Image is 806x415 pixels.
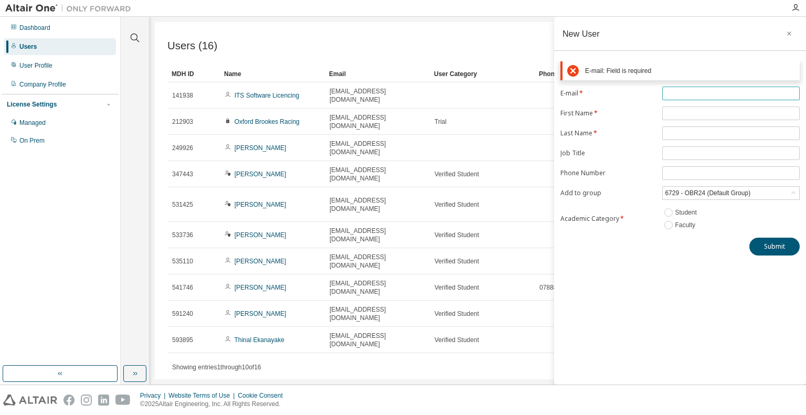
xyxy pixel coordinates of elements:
[434,336,479,344] span: Verified Student
[172,66,216,82] div: MDH ID
[330,113,425,130] span: [EMAIL_ADDRESS][DOMAIN_NAME]
[560,169,656,177] label: Phone Number
[167,40,217,52] span: Users (16)
[140,391,168,400] div: Privacy
[235,258,287,265] a: [PERSON_NAME]
[675,219,697,231] label: Faculty
[560,189,656,197] label: Add to group
[172,91,193,100] span: 141938
[434,283,479,292] span: Verified Student
[434,200,479,209] span: Verified Student
[168,391,238,400] div: Website Terms of Use
[560,89,656,98] label: E-mail
[172,257,193,265] span: 535110
[224,66,321,82] div: Name
[560,109,656,118] label: First Name
[539,283,580,292] span: 07888 374910
[234,336,284,344] a: Thinal Ekanayake
[172,231,193,239] span: 533736
[172,200,193,209] span: 531425
[434,118,447,126] span: Trial
[434,231,479,239] span: Verified Student
[172,364,261,371] span: Showing entries 1 through 10 of 16
[330,140,425,156] span: [EMAIL_ADDRESS][DOMAIN_NAME]
[749,238,800,256] button: Submit
[19,42,37,51] div: Users
[330,227,425,243] span: [EMAIL_ADDRESS][DOMAIN_NAME]
[172,283,193,292] span: 541746
[19,80,66,89] div: Company Profile
[434,170,479,178] span: Verified Student
[434,66,531,82] div: User Category
[330,279,425,296] span: [EMAIL_ADDRESS][DOMAIN_NAME]
[19,24,50,32] div: Dashboard
[330,166,425,183] span: [EMAIL_ADDRESS][DOMAIN_NAME]
[434,257,479,265] span: Verified Student
[563,29,600,38] div: New User
[81,395,92,406] img: instagram.svg
[539,66,620,82] div: Phone
[560,129,656,137] label: Last Name
[172,170,193,178] span: 347443
[98,395,109,406] img: linkedin.svg
[585,67,795,75] div: E-mail: Field is required
[663,187,799,199] div: 6729 - OBR24 (Default Group)
[238,391,289,400] div: Cookie Consent
[172,144,193,152] span: 249926
[560,215,656,223] label: Academic Category
[330,332,425,348] span: [EMAIL_ADDRESS][DOMAIN_NAME]
[235,231,287,239] a: [PERSON_NAME]
[5,3,136,14] img: Altair One
[63,395,75,406] img: facebook.svg
[330,87,425,104] span: [EMAIL_ADDRESS][DOMAIN_NAME]
[7,100,57,109] div: License Settings
[330,253,425,270] span: [EMAIL_ADDRESS][DOMAIN_NAME]
[172,310,193,318] span: 591240
[330,196,425,213] span: [EMAIL_ADDRESS][DOMAIN_NAME]
[19,136,45,145] div: On Prem
[235,201,287,208] a: [PERSON_NAME]
[434,310,479,318] span: Verified Student
[560,149,656,157] label: Job Title
[140,400,289,409] p: © 2025 Altair Engineering, Inc. All Rights Reserved.
[235,118,300,125] a: Oxford Brookes Racing
[235,92,299,99] a: ITS Software Licencing
[329,66,426,82] div: Email
[172,118,193,126] span: 212903
[3,395,57,406] img: altair_logo.svg
[663,187,752,199] div: 6729 - OBR24 (Default Group)
[19,119,46,127] div: Managed
[19,61,52,70] div: User Profile
[115,395,131,406] img: youtube.svg
[330,305,425,322] span: [EMAIL_ADDRESS][DOMAIN_NAME]
[235,171,287,178] a: [PERSON_NAME]
[675,206,698,219] label: Student
[235,284,287,291] a: [PERSON_NAME]
[235,144,287,152] a: [PERSON_NAME]
[235,310,287,317] a: [PERSON_NAME]
[172,336,193,344] span: 593895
